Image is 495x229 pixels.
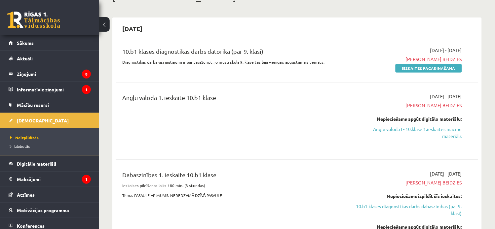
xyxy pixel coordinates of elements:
a: Aktuāli [9,51,91,66]
span: Digitālie materiāli [17,161,56,167]
span: Aktuāli [17,55,33,61]
a: Atzīmes [9,187,91,202]
span: [DATE] - [DATE] [430,170,462,177]
span: [DEMOGRAPHIC_DATA] [17,117,69,123]
a: [DEMOGRAPHIC_DATA] [9,113,91,128]
span: [DATE] - [DATE] [430,93,462,100]
a: Motivācijas programma [9,203,91,218]
a: Ieskaites pagarināšana [396,64,462,73]
span: [PERSON_NAME] beidzies [355,179,462,186]
span: Neizpildītās [10,135,39,140]
span: Konferences [17,223,45,229]
a: Ziņojumi8 [9,66,91,82]
a: Izlabotās [10,143,93,149]
span: Izlabotās [10,144,30,149]
a: Neizpildītās [10,135,93,141]
span: Motivācijas programma [17,207,69,213]
div: Angļu valoda 1. ieskaite 10.b1 klase [122,93,345,105]
span: [PERSON_NAME] beidzies [355,102,462,109]
a: Rīgas 1. Tālmācības vidusskola [7,12,60,28]
a: Maksājumi1 [9,172,91,187]
legend: Informatīvie ziņojumi [17,82,91,97]
span: Mācību resursi [17,102,49,108]
p: Ieskaites pildīšanas laiks 180 min. (3 stundas) [122,182,345,188]
a: 10.b1 klases diagnostikas darbs dabaszinībās (par 9. klasi) [355,203,462,217]
a: Informatīvie ziņojumi1 [9,82,91,97]
div: Nepieciešams izpildīt šīs ieskaites: [355,193,462,200]
span: [PERSON_NAME] beidzies [355,56,462,63]
a: Digitālie materiāli [9,156,91,171]
i: 1 [82,175,91,184]
div: 10.b1 klases diagnostikas darbs datorikā (par 9. klasi) [122,47,345,59]
span: Atzīmes [17,192,35,198]
legend: Maksājumi [17,172,91,187]
div: Dabaszinības 1. ieskaite 10.b1 klase [122,170,345,182]
p: Tēma: PASAULE AP MUMS. NEREDZAMĀ DZĪVĀ PASAULE [122,192,345,198]
span: [DATE] - [DATE] [430,47,462,54]
i: 8 [82,70,91,79]
div: Nepieciešams apgūt digitālo materiālu: [355,115,462,122]
legend: Ziņojumi [17,66,91,82]
p: Diagnostikas darbā visi jautājumi ir par JavaScript, jo mūsu skolā 9. klasē tas bija vienīgais ap... [122,59,345,65]
a: Angļu valoda I - 10.klase 1.ieskaites mācību materiāls [355,126,462,140]
span: Sākums [17,40,34,46]
a: Sākums [9,35,91,50]
a: Mācību resursi [9,97,91,113]
i: 1 [82,85,91,94]
h2: [DATE] [116,21,149,36]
